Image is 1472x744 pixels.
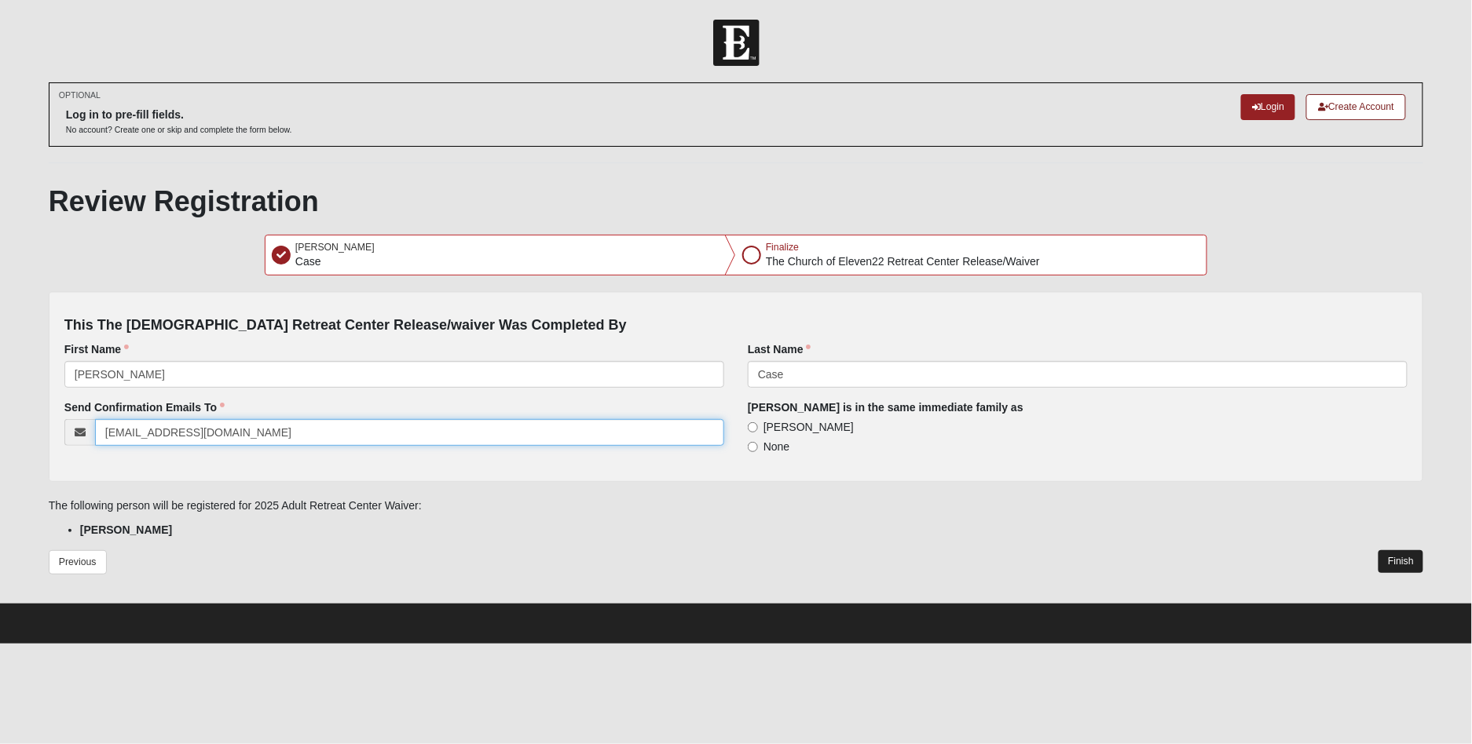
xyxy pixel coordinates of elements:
[748,442,758,452] input: None
[766,253,1040,270] p: The Church of Eleven22 Retreat Center Release/Waiver
[766,242,799,253] span: Finalize
[64,317,1408,334] h4: This The [DEMOGRAPHIC_DATA] Retreat Center Release/waiver Was Completed By
[295,242,375,253] span: [PERSON_NAME]
[763,440,789,453] span: None
[80,523,172,536] strong: [PERSON_NAME]
[748,341,811,357] label: Last Name
[49,498,1423,514] p: The following person will be registered for 2025 Adult Retreat Center Waiver:
[1379,550,1423,573] button: Finish
[763,421,854,433] span: [PERSON_NAME]
[64,341,129,357] label: First Name
[713,20,760,66] img: Church of Eleven22 Logo
[59,89,101,101] small: OPTIONAL
[49,184,1423,218] h1: Review Registration
[1306,94,1406,120] a: Create Account
[1241,94,1295,120] a: Login
[49,550,107,574] button: Previous
[295,253,375,270] p: Case
[748,399,1023,415] label: [PERSON_NAME] is in the same immediate family as
[64,399,225,415] label: Send Confirmation Emails To
[66,108,292,122] h6: Log in to pre-fill fields.
[748,422,758,432] input: [PERSON_NAME]
[66,124,292,136] p: No account? Create one or skip and complete the form below.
